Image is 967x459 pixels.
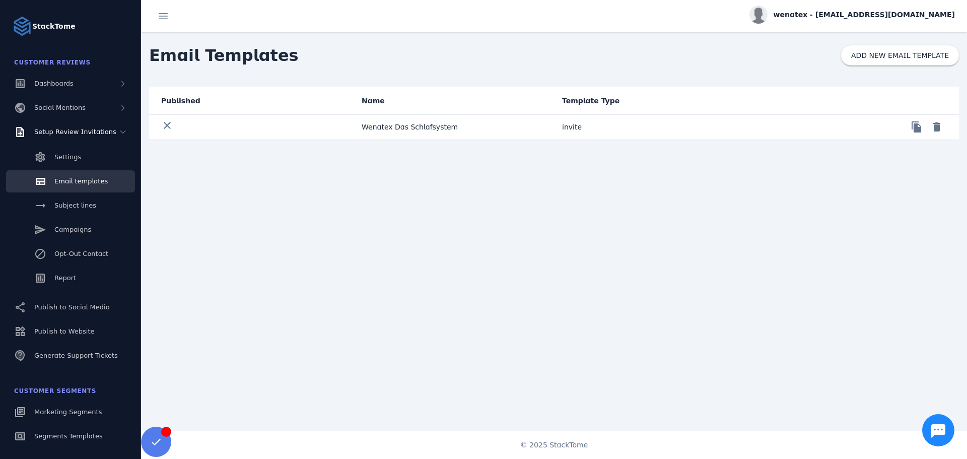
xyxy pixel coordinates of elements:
[34,104,86,111] span: Social Mentions
[54,202,96,209] span: Subject lines
[34,408,102,416] span: Marketing Segments
[54,153,81,161] span: Settings
[6,296,135,318] a: Publish to Social Media
[774,10,955,20] span: wenatex - [EMAIL_ADDRESS][DOMAIN_NAME]
[354,87,554,115] mat-header-cell: Name
[32,21,76,32] strong: StackTome
[354,115,554,139] mat-cell: Wenatex Das Schlafsystem
[6,345,135,367] a: Generate Support Tickets
[749,6,768,24] img: profile.jpg
[6,401,135,423] a: Marketing Segments
[851,52,949,59] span: ADD NEW EMAIL TEMPLATE
[141,35,307,76] span: Email Templates
[12,16,32,36] img: Logo image
[161,119,173,132] mat-icon: clear
[34,432,103,440] span: Segments Templates
[54,250,108,257] span: Opt-Out Contact
[54,226,91,233] span: Campaigns
[14,59,91,66] span: Customer Reviews
[520,440,588,450] span: © 2025 StackTome
[149,87,354,115] mat-header-cell: Published
[841,45,959,65] button: ADD NEW EMAIL TEMPLATE
[554,87,754,115] mat-header-cell: Template Type
[6,146,135,168] a: Settings
[14,387,96,395] span: Customer Segments
[54,177,108,185] span: Email templates
[749,6,955,24] button: wenatex - [EMAIL_ADDRESS][DOMAIN_NAME]
[34,128,116,136] span: Setup Review Invitations
[34,327,94,335] span: Publish to Website
[6,170,135,192] a: Email templates
[6,219,135,241] a: Campaigns
[34,80,74,87] span: Dashboards
[54,274,76,282] span: Report
[34,303,110,311] span: Publish to Social Media
[6,425,135,447] a: Segments Templates
[6,267,135,289] a: Report
[6,320,135,343] a: Publish to Website
[34,352,118,359] span: Generate Support Tickets
[6,243,135,265] a: Opt-Out Contact
[554,115,754,139] mat-cell: invite
[6,194,135,217] a: Subject lines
